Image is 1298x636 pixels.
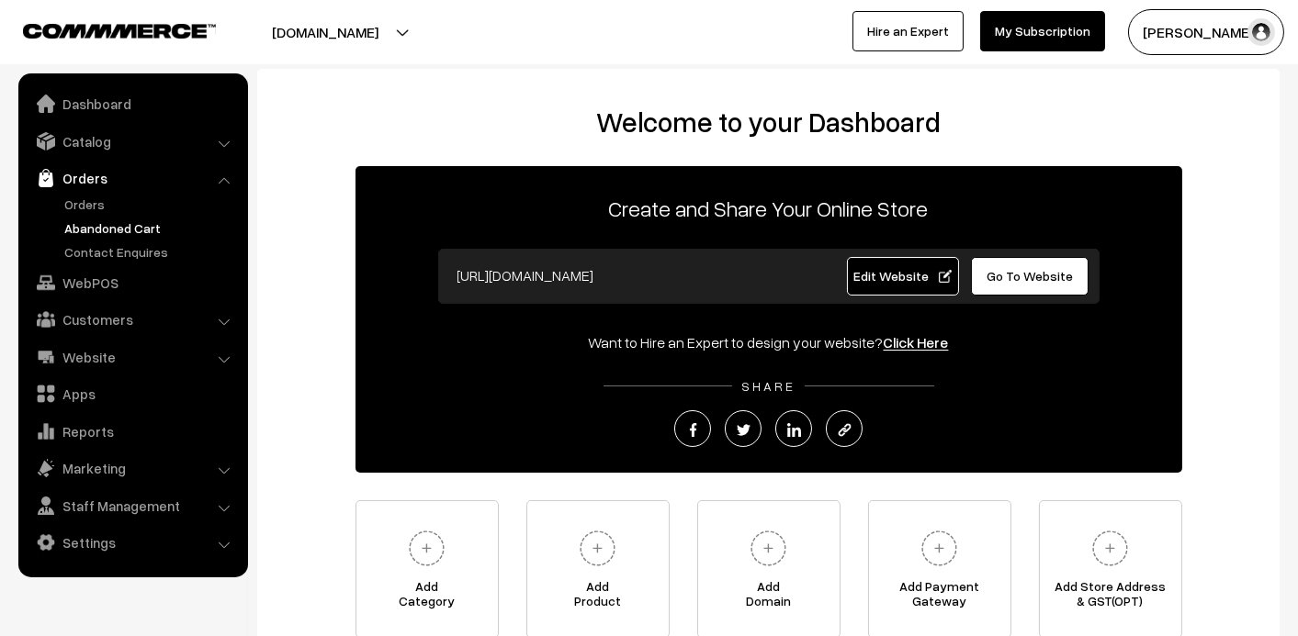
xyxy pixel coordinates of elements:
a: COMMMERCE [23,18,184,40]
img: plus.svg [743,523,794,574]
span: SHARE [732,378,805,394]
a: Orders [23,162,242,195]
img: plus.svg [914,523,965,574]
button: [PERSON_NAME]… [1128,9,1284,55]
span: Add Domain [698,579,840,616]
span: Edit Website [853,268,952,284]
h2: Welcome to your Dashboard [276,106,1261,139]
a: Dashboard [23,87,242,120]
a: WebPOS [23,266,242,299]
img: user [1247,18,1275,46]
a: Marketing [23,452,242,485]
img: plus.svg [401,523,452,574]
a: Abandoned Cart [60,218,242,238]
span: Go To Website [987,268,1073,284]
a: Reports [23,415,242,448]
img: plus.svg [572,523,623,574]
a: Contact Enquires [60,242,242,262]
span: Add Store Address & GST(OPT) [1040,579,1181,616]
a: My Subscription [980,11,1105,51]
span: Add Product [527,579,669,616]
div: Want to Hire an Expert to design your website? [356,331,1182,353]
a: Staff Management [23,489,242,522]
a: Settings [23,526,242,559]
a: Catalog [23,125,242,158]
img: COMMMERCE [23,24,216,38]
img: plus.svg [1085,523,1135,574]
button: [DOMAIN_NAME] [208,9,443,55]
a: Hire an Expert [852,11,964,51]
a: Click Here [884,333,949,351]
a: Customers [23,303,242,336]
a: Go To Website [971,257,1089,296]
span: Add Category [356,579,498,616]
a: Apps [23,377,242,410]
span: Add Payment Gateway [869,579,1010,616]
a: Orders [60,195,242,214]
a: Website [23,340,242,374]
a: Edit Website [847,257,959,296]
p: Create and Share Your Online Store [356,192,1182,225]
